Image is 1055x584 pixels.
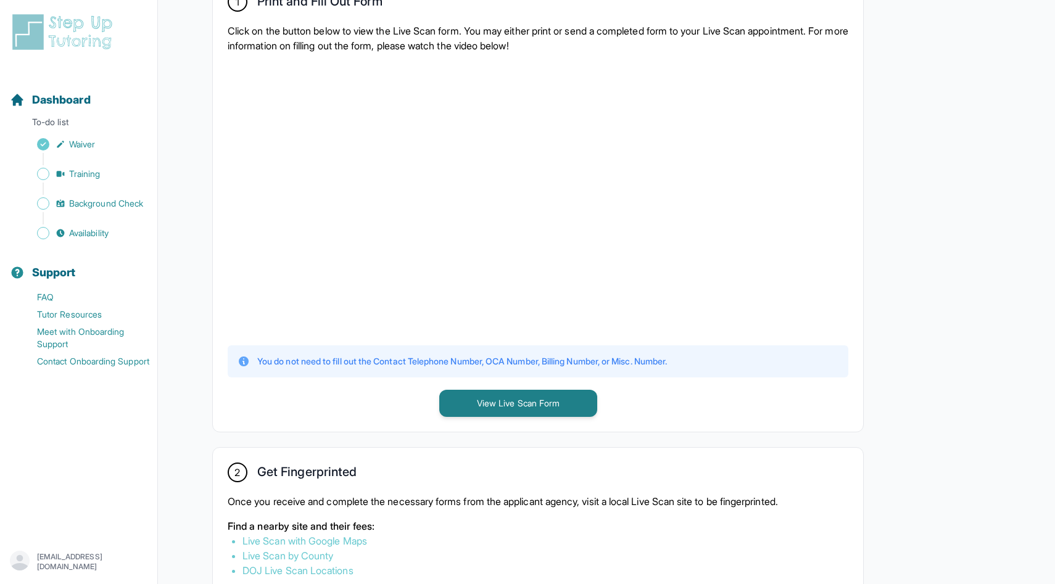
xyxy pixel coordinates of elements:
a: DOJ Live Scan Locations [242,564,354,577]
p: To-do list [5,116,152,133]
span: Support [32,264,76,281]
button: Dashboard [5,72,152,113]
img: logo [10,12,120,52]
span: 2 [234,465,240,480]
iframe: YouTube video player [228,63,660,333]
a: Waiver [10,136,157,153]
a: Availability [10,224,157,242]
p: Click on the button below to view the Live Scan form. You may either print or send a completed fo... [228,23,848,53]
button: [EMAIL_ADDRESS][DOMAIN_NAME] [10,551,147,573]
span: Waiver [69,138,95,150]
a: Live Scan with Google Maps [242,535,367,547]
p: [EMAIL_ADDRESS][DOMAIN_NAME] [37,552,147,572]
a: View Live Scan Form [439,397,597,409]
span: Training [69,168,101,180]
a: Contact Onboarding Support [10,353,157,370]
span: Background Check [69,197,143,210]
a: Tutor Resources [10,306,157,323]
button: View Live Scan Form [439,390,597,417]
a: Meet with Onboarding Support [10,323,157,353]
span: Availability [69,227,109,239]
a: Background Check [10,195,157,212]
span: Dashboard [32,91,91,109]
a: Live Scan by County [242,549,333,562]
p: Find a nearby site and their fees: [228,519,848,533]
a: Dashboard [10,91,91,109]
button: Support [5,244,152,286]
a: Training [10,165,157,183]
p: Once you receive and complete the necessary forms from the applicant agency, visit a local Live S... [228,494,848,509]
p: You do not need to fill out the Contact Telephone Number, OCA Number, Billing Number, or Misc. Nu... [257,355,667,368]
a: FAQ [10,289,157,306]
h2: Get Fingerprinted [257,464,357,484]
